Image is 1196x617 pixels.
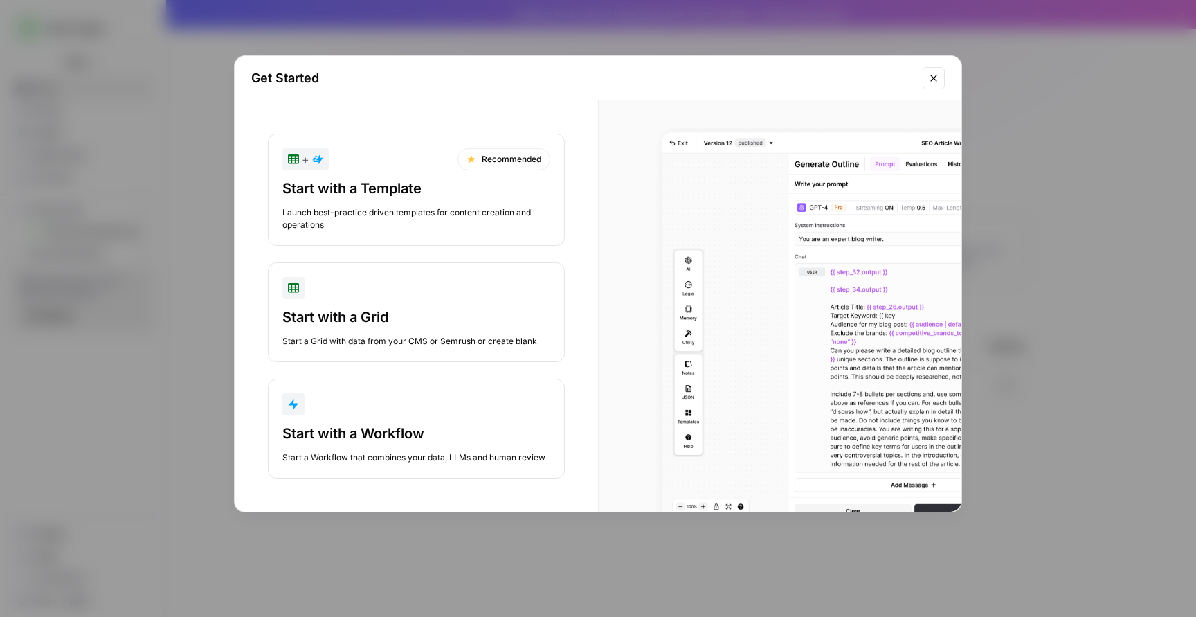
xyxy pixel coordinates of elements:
div: + [288,151,323,168]
div: Start with a Workflow [282,424,550,443]
div: Start with a Grid [282,307,550,327]
div: Start a Grid with data from your CMS or Semrush or create blank [282,335,550,348]
h2: Get Started [251,69,914,88]
button: Close modal [923,67,945,89]
div: Start with a Template [282,179,550,198]
div: Launch best-practice driven templates for content creation and operations [282,206,550,231]
button: +RecommendedStart with a TemplateLaunch best-practice driven templates for content creation and o... [268,134,565,246]
button: Start with a GridStart a Grid with data from your CMS or Semrush or create blank [268,262,565,362]
div: Start a Workflow that combines your data, LLMs and human review [282,451,550,464]
button: Start with a WorkflowStart a Workflow that combines your data, LLMs and human review [268,379,565,479]
div: Recommended [457,148,550,170]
